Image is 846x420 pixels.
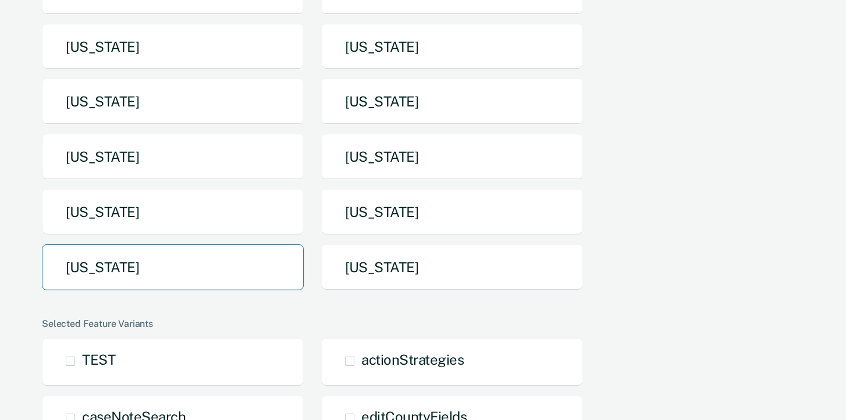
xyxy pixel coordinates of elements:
[321,134,583,180] button: [US_STATE]
[42,318,799,329] div: Selected Feature Variants
[361,351,464,368] span: actionStrategies
[42,79,304,124] button: [US_STATE]
[321,24,583,70] button: [US_STATE]
[321,244,583,290] button: [US_STATE]
[42,24,304,70] button: [US_STATE]
[42,189,304,235] button: [US_STATE]
[321,79,583,124] button: [US_STATE]
[42,244,304,290] button: [US_STATE]
[321,189,583,235] button: [US_STATE]
[42,134,304,180] button: [US_STATE]
[82,351,115,368] span: TEST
